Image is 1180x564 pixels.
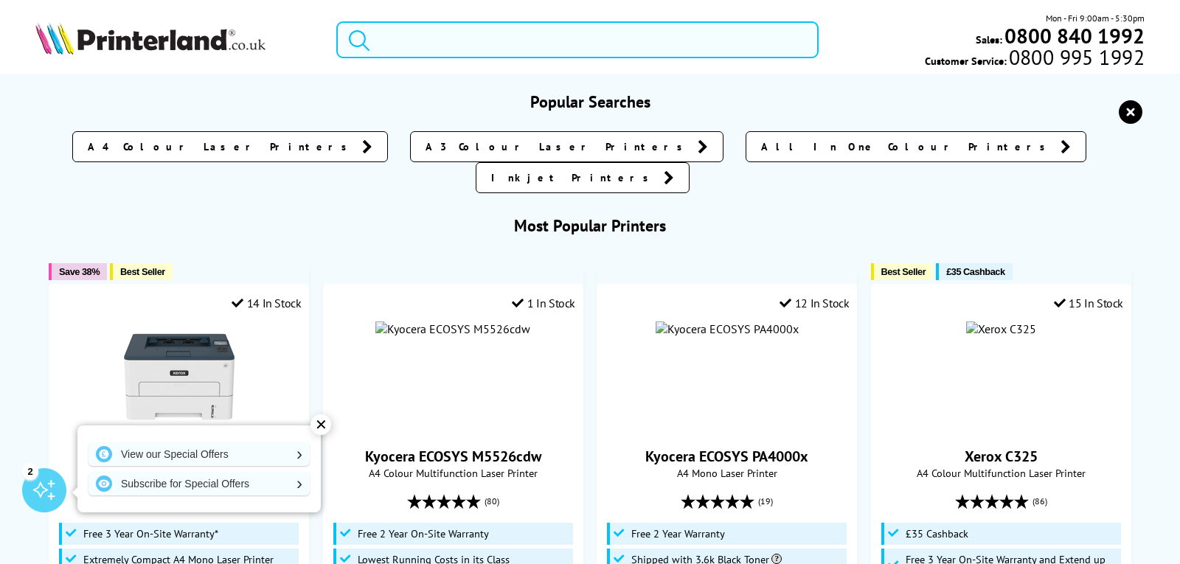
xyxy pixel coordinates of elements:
[1002,29,1145,43] a: 0800 840 1992
[780,296,849,310] div: 12 In Stock
[631,528,725,540] span: Free 2 Year Warranty
[485,487,499,515] span: (80)
[976,32,1002,46] span: Sales:
[1007,50,1145,64] span: 0800 995 1992
[966,321,1036,336] img: Xerox C325
[906,528,968,540] span: £35 Cashback
[336,21,818,58] input: Search prod
[331,466,575,480] span: A4 Colour Multifunction Laser Printer
[871,263,934,280] button: Best Seller
[656,321,799,336] img: Kyocera ECOSYS PA4000x
[232,296,301,310] div: 14 In Stock
[605,466,849,480] span: A4 Mono Laser Printer
[476,162,690,193] a: Inkjet Printers
[88,472,310,495] a: Subscribe for Special Offers
[59,266,100,277] span: Save 38%
[761,139,1053,154] span: All In One Colour Printers
[72,131,388,162] a: A4 Colour Laser Printers
[936,263,1012,280] button: £35 Cashback
[88,442,310,466] a: View our Special Offers
[965,447,1038,466] a: Xerox C325
[120,266,165,277] span: Best Seller
[88,139,355,154] span: A4 Colour Laser Printers
[512,296,575,310] div: 1 In Stock
[35,91,1145,112] h3: Popular Searches
[410,131,723,162] a: A3 Colour Laser Printers
[22,463,38,479] div: 2
[375,321,530,336] img: Kyocera ECOSYS M5526cdw
[879,466,1123,480] span: A4 Colour Multifunction Laser Printer
[746,131,1086,162] a: All In One Colour Printers
[83,528,218,540] span: Free 3 Year On-Site Warranty*
[110,263,173,280] button: Best Seller
[1004,22,1145,49] b: 0800 840 1992
[1054,296,1123,310] div: 15 In Stock
[758,487,773,515] span: (19)
[1032,487,1047,515] span: (86)
[124,321,235,432] img: Xerox B230
[426,139,690,154] span: A3 Colour Laser Printers
[645,447,808,466] a: Kyocera ECOSYS PA4000x
[925,50,1145,68] span: Customer Service:
[365,447,541,466] a: Kyocera ECOSYS M5526cdw
[310,414,331,435] div: ✕
[35,22,265,55] img: Printerland Logo
[491,170,656,185] span: Inkjet Printers
[57,466,301,480] span: A4 Mono Laser Printer
[358,528,489,540] span: Free 2 Year On-Site Warranty
[881,266,926,277] span: Best Seller
[49,263,107,280] button: Save 38%
[35,215,1145,236] h3: Most Popular Printers
[946,266,1004,277] span: £35 Cashback
[1046,11,1145,25] span: Mon - Fri 9:00am - 5:30pm
[35,22,318,58] a: Printerland Logo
